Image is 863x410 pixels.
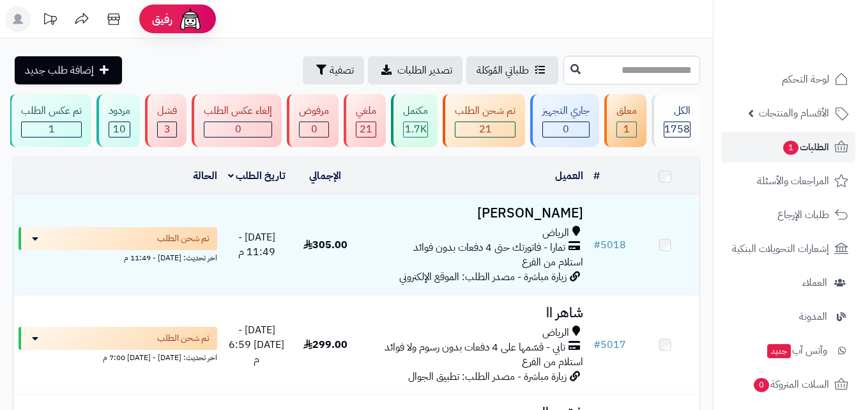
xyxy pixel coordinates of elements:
[777,206,829,224] span: طلبات الإرجاع
[365,206,583,221] h3: [PERSON_NAME]
[455,122,515,137] div: 21
[403,104,428,118] div: مكتمل
[311,122,317,137] span: 0
[732,240,829,258] span: إشعارات التحويلات البنكية
[109,104,130,118] div: مردود
[235,122,241,137] span: 0
[602,94,649,147] a: معلق 1
[356,104,376,118] div: ملغي
[238,230,275,260] span: [DATE] - 11:49 م
[229,322,284,367] span: [DATE] - [DATE] 6:59 م
[204,122,271,137] div: 0
[799,308,827,326] span: المدونة
[664,122,690,137] span: 1758
[157,104,177,118] div: فشل
[479,122,492,137] span: 21
[413,240,565,255] span: تمارا - فاتورتك حتى 4 دفعات بدون فوائد
[477,63,529,78] span: طلباتي المُوكلة
[303,337,347,352] span: 299.00
[754,378,769,392] span: 0
[405,122,427,137] span: 1.7K
[593,237,626,253] a: #5018
[356,122,376,137] div: 21
[440,94,528,147] a: تم شحن الطلب 21
[404,122,427,137] div: 1695
[25,63,94,78] span: إضافة طلب جديد
[522,255,583,270] span: استلام من الفرع
[721,335,855,366] a: وآتس آبجديد
[802,274,827,292] span: العملاء
[543,122,589,137] div: 0
[19,250,217,264] div: اخر تحديث: [DATE] - 11:49 م
[94,94,142,147] a: مردود 10
[164,122,171,137] span: 3
[542,326,569,340] span: الرياض
[776,36,851,63] img: logo-2.png
[158,122,176,137] div: 3
[783,141,798,155] span: 1
[303,237,347,253] span: 305.00
[759,104,829,122] span: الأقسام والمنتجات
[157,332,210,345] span: تم شحن الطلب
[152,12,172,27] span: رفيق
[157,232,210,245] span: تم شحن الطلب
[752,375,829,393] span: السلات المتروكة
[593,168,600,184] a: #
[721,369,855,400] a: السلات المتروكة0
[721,132,855,162] a: الطلبات1
[528,94,602,147] a: جاري التجهيز 0
[6,94,94,147] a: تم عكس الطلب 1
[228,168,286,184] a: تاريخ الطلب
[21,104,82,118] div: تم عكس الطلب
[623,122,630,137] span: 1
[721,233,855,264] a: إشعارات التحويلات البنكية
[365,306,583,320] h3: شاهر اا
[388,94,440,147] a: مكتمل 1.7K
[189,94,284,147] a: إلغاء عكس الطلب 0
[542,226,569,240] span: الرياض
[522,354,583,370] span: استلام من الفرع
[284,94,341,147] a: مرفوض 0
[204,104,272,118] div: إلغاء عكس الطلب
[782,70,829,88] span: لوحة التحكم
[399,269,567,285] span: زيارة مباشرة - مصدر الطلب: الموقع الإلكتروني
[360,122,372,137] span: 21
[309,168,341,184] a: الإجمالي
[721,64,855,95] a: لوحة التحكم
[721,166,855,196] a: المراجعات والأسئلة
[368,56,462,84] a: تصدير الطلبات
[385,340,565,355] span: تابي - قسّمها على 4 دفعات بدون رسوم ولا فوائد
[593,237,600,253] span: #
[593,337,626,352] a: #5017
[466,56,558,84] a: طلباتي المُوكلة
[616,104,637,118] div: معلق
[649,94,703,147] a: الكل1758
[22,122,81,137] div: 1
[178,6,203,32] img: ai-face.png
[330,63,354,78] span: تصفية
[721,301,855,332] a: المدونة
[15,56,122,84] a: إضافة طلب جديد
[408,369,567,384] span: زيارة مباشرة - مصدر الطلب: تطبيق الجوال
[782,138,829,156] span: الطلبات
[49,122,55,137] span: 1
[593,337,600,352] span: #
[34,6,66,35] a: تحديثات المنصة
[193,168,217,184] a: الحالة
[397,63,452,78] span: تصدير الطلبات
[555,168,583,184] a: العميل
[563,122,569,137] span: 0
[303,56,364,84] button: تصفية
[664,104,691,118] div: الكل
[721,200,855,230] a: طلبات الإرجاع
[341,94,388,147] a: ملغي 21
[113,122,126,137] span: 10
[142,94,189,147] a: فشل 3
[721,267,855,298] a: العملاء
[757,172,829,190] span: المراجعات والأسئلة
[300,122,328,137] div: 0
[766,342,827,359] span: وآتس آب
[767,344,791,358] span: جديد
[299,104,329,118] div: مرفوض
[542,104,590,118] div: جاري التجهيز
